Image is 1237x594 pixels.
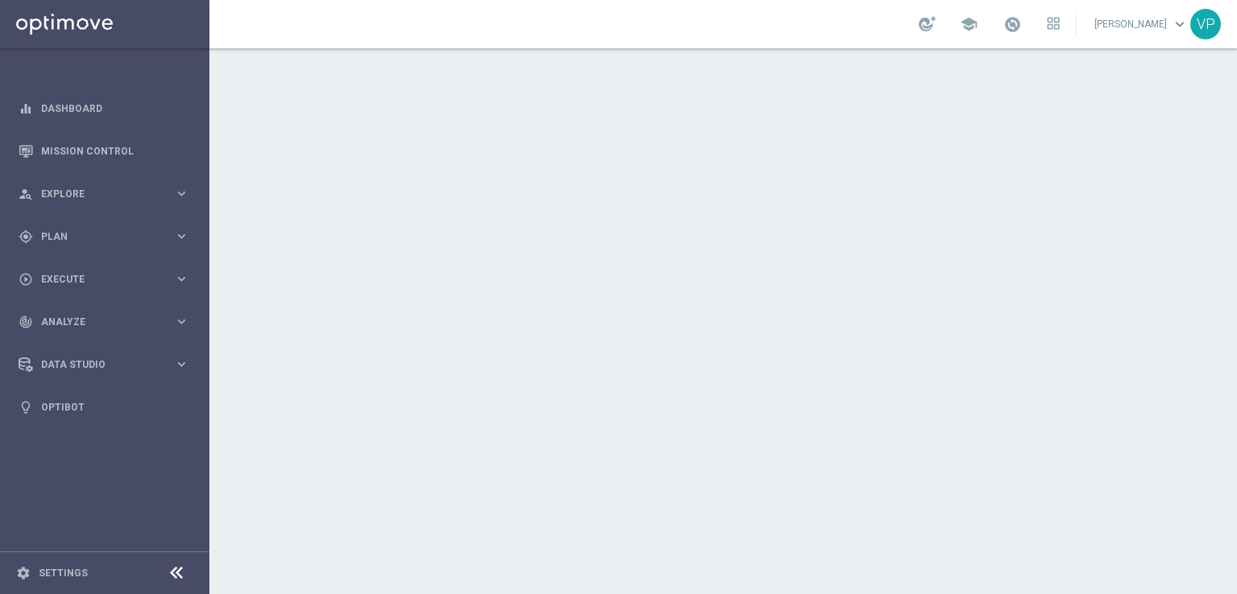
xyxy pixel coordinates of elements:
[19,187,33,201] i: person_search
[174,229,189,244] i: keyboard_arrow_right
[960,15,978,33] span: school
[19,315,33,329] i: track_changes
[41,386,189,428] a: Optibot
[18,316,190,328] button: track_changes Analyze keyboard_arrow_right
[18,145,190,158] button: Mission Control
[18,102,190,115] button: equalizer Dashboard
[19,272,174,287] div: Execute
[41,360,174,369] span: Data Studio
[41,317,174,327] span: Analyze
[18,358,190,371] button: Data Studio keyboard_arrow_right
[174,271,189,287] i: keyboard_arrow_right
[19,87,189,130] div: Dashboard
[41,130,189,172] a: Mission Control
[19,229,33,244] i: gps_fixed
[39,568,88,578] a: Settings
[41,274,174,284] span: Execute
[1093,12,1190,36] a: [PERSON_NAME]keyboard_arrow_down
[174,314,189,329] i: keyboard_arrow_right
[19,357,174,372] div: Data Studio
[19,272,33,287] i: play_circle_outline
[18,401,190,414] button: lightbulb Optibot
[19,101,33,116] i: equalizer
[18,273,190,286] button: play_circle_outline Execute keyboard_arrow_right
[19,400,33,415] i: lightbulb
[18,188,190,200] button: person_search Explore keyboard_arrow_right
[41,87,189,130] a: Dashboard
[1171,15,1189,33] span: keyboard_arrow_down
[19,187,174,201] div: Explore
[16,566,31,580] i: settings
[41,232,174,241] span: Plan
[19,229,174,244] div: Plan
[19,315,174,329] div: Analyze
[1190,9,1221,39] div: VP
[174,357,189,372] i: keyboard_arrow_right
[174,186,189,201] i: keyboard_arrow_right
[18,230,190,243] button: gps_fixed Plan keyboard_arrow_right
[41,189,174,199] span: Explore
[19,386,189,428] div: Optibot
[19,130,189,172] div: Mission Control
